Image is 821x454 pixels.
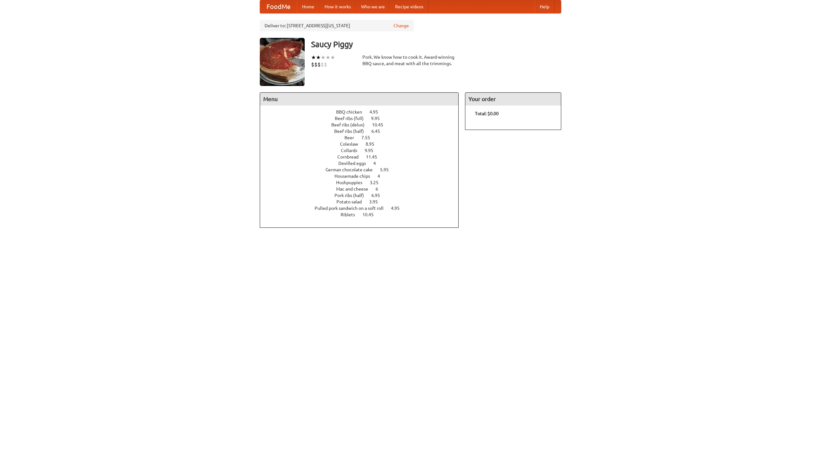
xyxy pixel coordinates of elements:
li: $ [314,61,317,68]
span: 3.95 [369,199,384,204]
span: Mac and cheese [336,186,375,192]
span: 6 [376,186,385,192]
a: Help [535,0,554,13]
h3: Saucy Piggy [311,38,561,51]
a: Cornbread 11.45 [337,154,389,159]
span: 6.45 [371,129,386,134]
li: ★ [321,54,326,61]
a: Beef ribs (half) 6.45 [334,129,392,134]
span: Collards [341,148,364,153]
div: Pork. We know how to cook it. Award-winning BBQ sauce, and meat with all the trimmings. [362,54,459,67]
span: 5.95 [380,167,395,172]
a: Pulled pork sandwich on a soft roll 4.95 [315,206,411,211]
span: Pork ribs (half) [334,193,370,198]
a: BBQ chicken 4.95 [336,109,390,115]
a: Coleslaw 8.95 [340,141,386,147]
a: Pork ribs (half) 6.95 [334,193,392,198]
span: 4 [373,161,382,166]
span: Riblets [341,212,361,217]
li: ★ [316,54,321,61]
span: 7.55 [361,135,377,140]
span: Potato salad [336,199,368,204]
span: 3.25 [370,180,385,185]
a: Riblets 10.45 [341,212,385,217]
li: $ [311,61,314,68]
li: $ [324,61,327,68]
span: Beef ribs (full) [335,116,370,121]
span: Housemade chips [334,174,377,179]
a: German chocolate cake 5.95 [326,167,401,172]
a: Beef ribs (delux) 10.45 [331,122,395,127]
div: Deliver to: [STREET_ADDRESS][US_STATE] [260,20,414,31]
span: 10.45 [372,122,390,127]
a: Hushpuppies 3.25 [336,180,390,185]
li: ★ [311,54,316,61]
a: Beer 7.55 [344,135,382,140]
span: Hushpuppies [336,180,369,185]
li: $ [321,61,324,68]
a: Potato salad 3.95 [336,199,390,204]
span: Beer [344,135,360,140]
li: ★ [326,54,330,61]
span: BBQ chicken [336,109,368,115]
span: Coleslaw [340,141,365,147]
a: Recipe videos [390,0,428,13]
span: 11.45 [366,154,384,159]
a: Devilled eggs 4 [338,161,388,166]
a: Who we are [356,0,390,13]
span: 8.95 [366,141,381,147]
a: Mac and cheese 6 [336,186,390,192]
h4: Menu [260,93,458,106]
span: Devilled eggs [338,161,372,166]
li: $ [317,61,321,68]
span: 4 [377,174,386,179]
span: German chocolate cake [326,167,379,172]
span: 4.95 [391,206,406,211]
span: 9.95 [371,116,386,121]
span: 9.95 [365,148,380,153]
a: Home [297,0,319,13]
a: Beef ribs (full) 9.95 [335,116,392,121]
span: Beef ribs (half) [334,129,370,134]
span: 10.45 [362,212,380,217]
b: Total: $0.00 [475,111,499,116]
span: Beef ribs (delux) [331,122,371,127]
li: ★ [330,54,335,61]
h4: Your order [465,93,561,106]
span: 6.95 [371,193,386,198]
a: Collards 9.95 [341,148,385,153]
span: 4.95 [369,109,385,115]
span: Pulled pork sandwich on a soft roll [315,206,390,211]
a: FoodMe [260,0,297,13]
span: Cornbread [337,154,365,159]
a: How it works [319,0,356,13]
a: Change [394,22,409,29]
a: Housemade chips 4 [334,174,392,179]
img: angular.jpg [260,38,305,86]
